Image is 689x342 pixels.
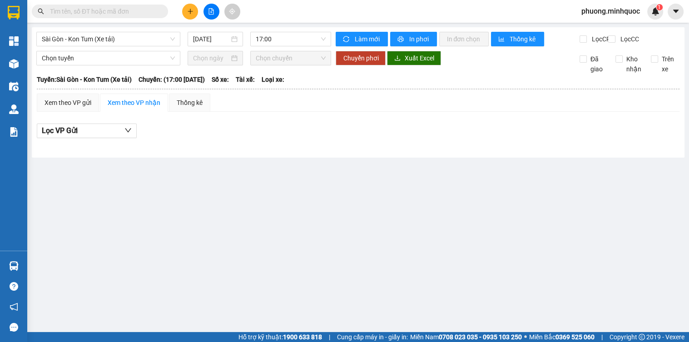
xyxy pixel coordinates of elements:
[336,32,388,46] button: syncLàm mới
[9,59,19,69] img: warehouse-icon
[439,333,522,341] strong: 0708 023 035 - 0935 103 250
[203,4,219,20] button: file-add
[38,8,44,15] span: search
[658,4,661,10] span: 1
[139,74,205,84] span: Chuyến: (17:00 [DATE])
[124,127,132,134] span: down
[617,34,640,44] span: Lọc CC
[588,34,612,44] span: Lọc CR
[256,32,326,46] span: 17:00
[510,34,537,44] span: Thống kê
[238,332,322,342] span: Hỗ trợ kỹ thuật:
[37,124,137,138] button: Lọc VP Gửi
[9,261,19,271] img: warehouse-icon
[658,54,680,74] span: Trên xe
[343,36,351,43] span: sync
[354,34,381,44] span: Làm mới
[187,8,193,15] span: plus
[410,332,522,342] span: Miền Nam
[651,7,659,15] img: icon-new-feature
[8,6,20,20] img: logo-vxr
[639,334,645,340] span: copyright
[108,98,160,108] div: Xem theo VP nhận
[524,335,527,339] span: ⚪️
[601,332,603,342] span: |
[50,6,157,16] input: Tìm tên, số ĐT hoặc mã đơn
[491,32,544,46] button: bar-chartThống kê
[529,332,595,342] span: Miền Bắc
[409,34,430,44] span: In phơi
[387,51,441,65] button: downloadXuất Excel
[42,125,78,136] span: Lọc VP Gửi
[229,8,235,15] span: aim
[587,54,609,74] span: Đã giao
[45,98,91,108] div: Xem theo VP gửi
[574,5,647,17] span: phuong.minhquoc
[42,32,175,46] span: Sài Gòn - Kon Tum (Xe tải)
[337,332,408,342] span: Cung cấp máy in - giấy in:
[193,53,230,63] input: Chọn ngày
[37,76,132,83] b: Tuyến: Sài Gòn - Kon Tum (Xe tải)
[208,8,214,15] span: file-add
[439,32,489,46] button: In đơn chọn
[42,51,175,65] span: Chọn tuyến
[283,333,322,341] strong: 1900 633 818
[9,104,19,114] img: warehouse-icon
[498,36,506,43] span: bar-chart
[668,4,684,20] button: caret-down
[262,74,284,84] span: Loại xe:
[390,32,437,46] button: printerIn phơi
[236,74,255,84] span: Tài xế:
[656,4,663,10] sup: 1
[177,98,203,108] div: Thống kê
[9,36,19,46] img: dashboard-icon
[212,74,229,84] span: Số xe:
[672,7,680,15] span: caret-down
[10,302,18,311] span: notification
[193,34,230,44] input: 11/10/2025
[623,54,645,74] span: Kho nhận
[256,51,326,65] span: Chọn chuyến
[329,332,330,342] span: |
[555,333,595,341] strong: 0369 525 060
[9,82,19,91] img: warehouse-icon
[10,323,18,332] span: message
[336,51,386,65] button: Chuyển phơi
[224,4,240,20] button: aim
[182,4,198,20] button: plus
[10,282,18,291] span: question-circle
[9,127,19,137] img: solution-icon
[397,36,405,43] span: printer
